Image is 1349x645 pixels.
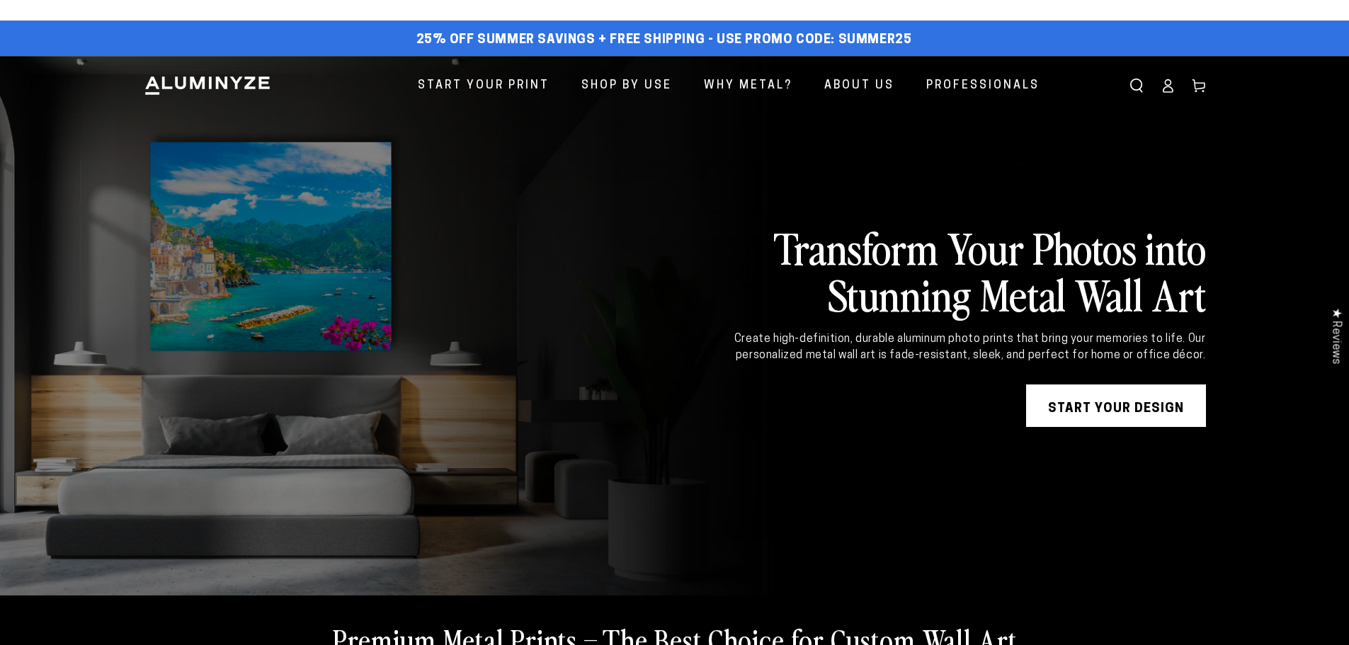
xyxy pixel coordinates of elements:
[1026,384,1206,427] a: START YOUR DESIGN
[571,67,683,105] a: Shop By Use
[416,33,912,48] span: 25% off Summer Savings + Free Shipping - Use Promo Code: SUMMER25
[1121,70,1152,101] summary: Search our site
[693,67,803,105] a: Why Metal?
[704,76,792,96] span: Why Metal?
[1322,297,1349,375] div: Click to open Judge.me floating reviews tab
[144,75,271,96] img: Aluminyze
[692,224,1206,317] h2: Transform Your Photos into Stunning Metal Wall Art
[916,67,1050,105] a: Professionals
[926,76,1040,96] span: Professionals
[418,76,550,96] span: Start Your Print
[692,331,1206,363] div: Create high-definition, durable aluminum photo prints that bring your memories to life. Our perso...
[407,67,560,105] a: Start Your Print
[824,76,894,96] span: About Us
[814,67,905,105] a: About Us
[581,76,672,96] span: Shop By Use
